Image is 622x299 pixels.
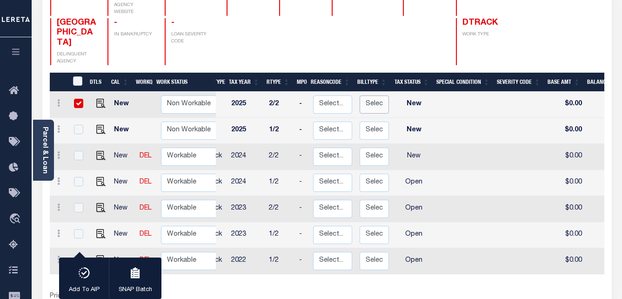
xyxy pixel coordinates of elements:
[67,73,87,92] th: &nbsp;
[295,92,309,118] td: -
[227,92,265,118] td: 2025
[107,73,132,92] th: CAL: activate to sort column ascending
[265,222,295,248] td: 1/2
[114,2,154,16] p: AGENCY WEBSITE
[462,19,498,27] span: DTRACK
[110,170,136,196] td: New
[110,144,136,170] td: New
[393,144,435,170] td: New
[140,153,152,159] a: DEL
[114,31,154,38] p: IN BANKRUPTCY
[265,144,295,170] td: 2/2
[265,196,295,222] td: 2/2
[140,231,152,238] a: DEL
[546,118,586,144] td: $0.00
[295,222,309,248] td: -
[110,92,136,118] td: New
[546,248,586,274] td: $0.00
[227,118,265,144] td: 2025
[493,73,544,92] th: Severity Code: activate to sort column ascending
[110,222,136,248] td: New
[265,170,295,196] td: 1/2
[265,92,295,118] td: 2/2
[293,73,307,92] th: MPO
[171,31,215,45] p: LOAN SEVERITY CODE
[295,118,309,144] td: -
[354,73,390,92] th: BillType: activate to sort column ascending
[393,196,435,222] td: Open
[544,73,583,92] th: Base Amt: activate to sort column ascending
[110,248,136,274] td: New
[307,73,354,92] th: ReasonCode: activate to sort column ascending
[227,248,265,274] td: 2022
[57,19,96,47] span: [GEOGRAPHIC_DATA]
[393,118,435,144] td: New
[546,196,586,222] td: $0.00
[265,248,295,274] td: 1/2
[114,19,117,27] span: -
[295,196,309,222] td: -
[86,73,107,92] th: DTLS
[263,73,293,92] th: RType: activate to sort column ascending
[433,73,493,92] th: Special Condition: activate to sort column ascending
[41,127,48,174] a: Parcel & Loan
[69,285,100,295] p: Add To AIP
[50,73,67,92] th: &nbsp;&nbsp;&nbsp;&nbsp;&nbsp;&nbsp;&nbsp;&nbsp;&nbsp;&nbsp;
[171,19,174,27] span: -
[225,73,263,92] th: Tax Year: activate to sort column ascending
[140,179,152,185] a: DEL
[393,222,435,248] td: Open
[393,92,435,118] td: New
[295,248,309,274] td: -
[140,205,152,211] a: DEL
[227,144,265,170] td: 2024
[132,73,153,92] th: WorkQ
[153,73,216,92] th: Work Status
[110,118,136,144] td: New
[546,222,586,248] td: $0.00
[119,285,152,295] p: SNAP Batch
[57,51,96,65] p: DELINQUENT AGENCY
[295,144,309,170] td: -
[227,222,265,248] td: 2023
[227,170,265,196] td: 2024
[9,213,24,225] i: travel_explore
[110,196,136,222] td: New
[390,73,433,92] th: Tax Status: activate to sort column ascending
[227,196,265,222] td: 2023
[265,118,295,144] td: 1/2
[546,170,586,196] td: $0.00
[462,31,502,38] p: WORK TYPE
[295,170,309,196] td: -
[393,248,435,274] td: Open
[393,170,435,196] td: Open
[546,144,586,170] td: $0.00
[546,92,586,118] td: $0.00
